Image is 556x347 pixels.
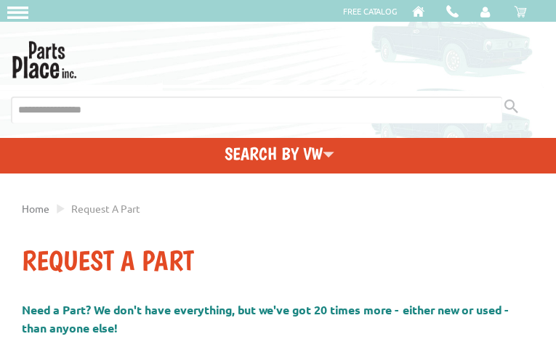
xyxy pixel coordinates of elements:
span: Request a part [71,202,140,215]
h1: Request a Part [22,244,534,279]
a: Home [22,202,49,215]
span: Need a Part? We don't have everything, but we've got 20 times more - either new or used - than an... [22,302,509,335]
h4: Search by VW [3,143,556,164]
img: Parts Place Inc! [11,36,78,78]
